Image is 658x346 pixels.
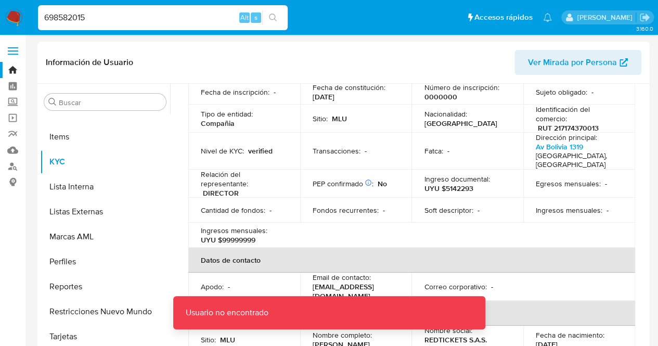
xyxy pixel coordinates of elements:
p: Ingresos mensuales : [201,226,267,235]
p: Email de contacto : [313,273,371,282]
a: Notificaciones [543,13,552,22]
th: Datos de contacto [188,248,635,273]
p: 0000000 [424,92,457,101]
span: Accesos rápidos [474,12,533,23]
p: Fatca : [424,146,443,156]
button: search-icon [262,10,283,25]
span: Alt [240,12,249,22]
p: Fondos recurrentes : [313,206,379,215]
button: Perfiles [40,249,170,274]
p: Identificación del comercio : [536,105,623,123]
p: DIRECTOR [203,188,239,198]
p: Sitio : [201,335,216,344]
p: - [228,282,230,291]
p: Ingreso documental : [424,174,489,184]
button: Buscar [48,98,57,106]
p: - [269,206,272,215]
p: Número de inscripción : [424,83,499,92]
a: Salir [639,12,650,23]
button: Marcas AML [40,224,170,249]
p: Relación del representante : [201,170,288,188]
button: Reportes [40,274,170,299]
p: Fecha de constitución : [313,83,385,92]
p: Apodo : [201,282,224,291]
p: Nacionalidad : [424,109,467,119]
input: Buscar usuario o caso... [38,11,288,24]
p: Soft descriptor : [424,206,473,215]
p: - [274,87,276,97]
button: Items [40,124,170,149]
h1: Información de Usuario [46,57,133,68]
p: verified [248,146,273,156]
p: Ingresos mensuales : [536,206,602,215]
button: Lista Interna [40,174,170,199]
p: [DATE] [313,92,334,101]
span: s [254,12,257,22]
p: Transacciones : [313,146,360,156]
p: Dirección principal : [536,133,597,142]
p: Nombre completo : [313,330,372,340]
p: Sujeto obligado : [536,87,587,97]
button: Ver Mirada por Persona [514,50,641,75]
p: MLU [332,114,347,123]
p: RUT 217174370013 [538,123,599,133]
p: Fecha de inscripción : [201,87,269,97]
h4: [GEOGRAPHIC_DATA], [GEOGRAPHIC_DATA] [536,151,618,170]
p: - [383,206,385,215]
p: - [365,146,367,156]
p: Sitio : [313,114,328,123]
p: - [477,206,479,215]
button: Restricciones Nuevo Mundo [40,299,170,324]
p: [GEOGRAPHIC_DATA] [424,119,497,128]
p: Usuario no encontrado [173,296,281,329]
p: UYU $5142293 [424,184,473,193]
input: Buscar [59,98,162,107]
p: MLU [220,335,235,344]
p: Nivel de KYC : [201,146,244,156]
p: PEP confirmado : [313,179,373,188]
p: agostina.bazzano@mercadolibre.com [577,12,636,22]
p: Correo corporativo : [424,282,486,291]
p: UYU $99999999 [201,235,255,245]
p: - [607,206,609,215]
p: Tipo de entidad : [201,109,253,119]
p: - [491,282,493,291]
p: Nombre social : [424,326,472,335]
p: Cantidad de fondos : [201,206,265,215]
p: Fecha de nacimiento : [536,330,604,340]
p: Egresos mensuales : [536,179,601,188]
p: No [378,179,387,188]
p: [EMAIL_ADDRESS][DOMAIN_NAME] [313,282,395,301]
a: Av Bolivia 1319 [536,142,583,152]
p: - [591,87,594,97]
button: KYC [40,149,170,174]
p: - [447,146,449,156]
p: - [605,179,607,188]
button: Listas Externas [40,199,170,224]
p: Compañia [201,119,235,128]
span: Ver Mirada por Persona [528,50,617,75]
